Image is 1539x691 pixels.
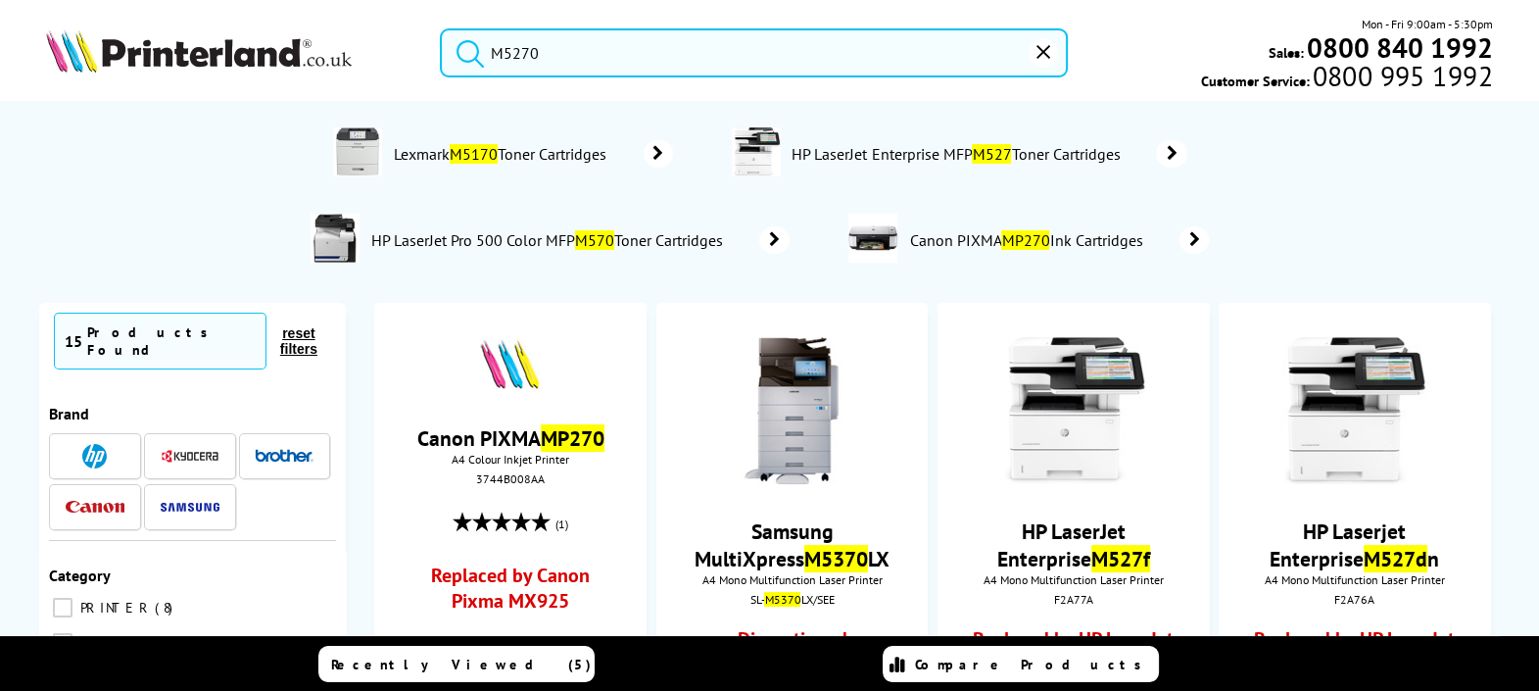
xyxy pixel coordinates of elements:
a: Replaced by Canon Pixma MX925 [409,563,611,623]
img: HP [82,444,107,469]
p: Discontinued [737,626,846,653]
span: HP LaserJet Enterprise MFP Toner Cartridges [791,144,1128,164]
span: Sales: [1269,43,1304,62]
span: Recently Viewed (5) [331,656,592,673]
mark: MP270 [541,424,604,452]
span: 15 [65,331,82,351]
span: Canon PIXMA Ink Cartridges [907,230,1150,250]
img: minislashes.png [474,337,548,391]
mark: M527 [972,144,1011,164]
span: CONSUMABLE [75,634,179,652]
a: Recently Viewed (5) [318,646,595,682]
mark: M5370 [764,592,800,607]
span: 8 [155,599,177,617]
span: Category [49,566,111,585]
a: Printerland Logo [46,29,414,76]
a: Samsung MultiXpressM5370LX [695,518,890,572]
img: 3744B008AA-conspage.jpg [848,214,897,263]
span: Compare Products [915,656,1152,673]
span: (1) [555,506,568,543]
span: Lexmark Toner Cartridges [392,144,614,164]
button: reset filters [266,324,332,358]
mark: M570 [575,230,614,250]
span: Mon - Fri 9:00am - 5:30pm [1362,15,1493,33]
div: F2A77A [952,592,1195,607]
a: Canon PIXMAMP270 [417,424,604,452]
mark: M527d [1364,545,1427,572]
a: Replaced by HP LaserJet Enterprise M528dn [1254,626,1456,687]
span: Customer Service: [1200,67,1492,90]
span: PRINTER [75,599,153,617]
img: Brother [255,449,313,463]
div: F2A76A [1233,592,1476,607]
img: M5170-conspage.jpg [333,127,382,176]
span: A4 Mono Multifunction Laser Printer [947,572,1200,587]
mark: MP270 [1001,230,1049,250]
input: Search product or brand [440,28,1068,77]
a: HP LaserJet Enterprise MFPM527Toner Cartridges [791,127,1187,180]
mark: M5370 [804,545,868,572]
div: 3744B008AA [389,471,632,486]
img: Canon [66,501,124,514]
span: A4 Mono Multifunction Laser Printer [666,572,919,587]
span: 5 [181,634,210,652]
span: 0800 995 1992 [1309,67,1492,85]
a: HP LaserJet Pro 500 Color MFPM570Toner Cartridges [369,214,790,267]
span: HP LaserJet Pro 500 Color MFP Toner Cartridges [369,230,730,250]
a: HP LaserJet EnterpriseM527f [997,518,1150,572]
img: HP-F2A76A-Front-Small.jpg [1281,337,1428,484]
span: A4 Mono Multifunction Laser Printer [1228,572,1481,587]
a: Canon PIXMAMP270Ink Cartridges [907,214,1209,267]
a: LexmarkM5170Toner Cartridges [392,127,673,180]
div: SL- LX/SEE [671,592,914,607]
a: Replaced by HP LaserJet Enterprise M528f [972,626,1174,687]
img: Kyocera [161,449,219,464]
a: HP Laserjet EnterpriseM527dn [1270,518,1439,572]
img: Printerland Logo [46,29,352,73]
mark: M527f [1091,545,1150,572]
img: F2A76A-conspage.jpg [732,127,781,176]
span: A4 Colour Inkjet Printer [384,452,637,467]
img: CZ271A-conspage.jpg [311,214,360,263]
mark: M5170 [450,144,498,164]
span: Brand [49,404,89,423]
div: Products Found [87,323,256,359]
a: 0800 840 1992 [1304,38,1493,57]
input: CONSUMABLE 5 [53,633,72,653]
input: PRINTER 8 [53,598,72,617]
img: samsung-sl-m5370lx-front-small.jpg [718,337,865,484]
img: Samsung [161,503,219,512]
img: HP-M527-Front-Small.jpg [1000,337,1147,484]
b: 0800 840 1992 [1307,29,1493,66]
a: Compare Products [883,646,1159,682]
